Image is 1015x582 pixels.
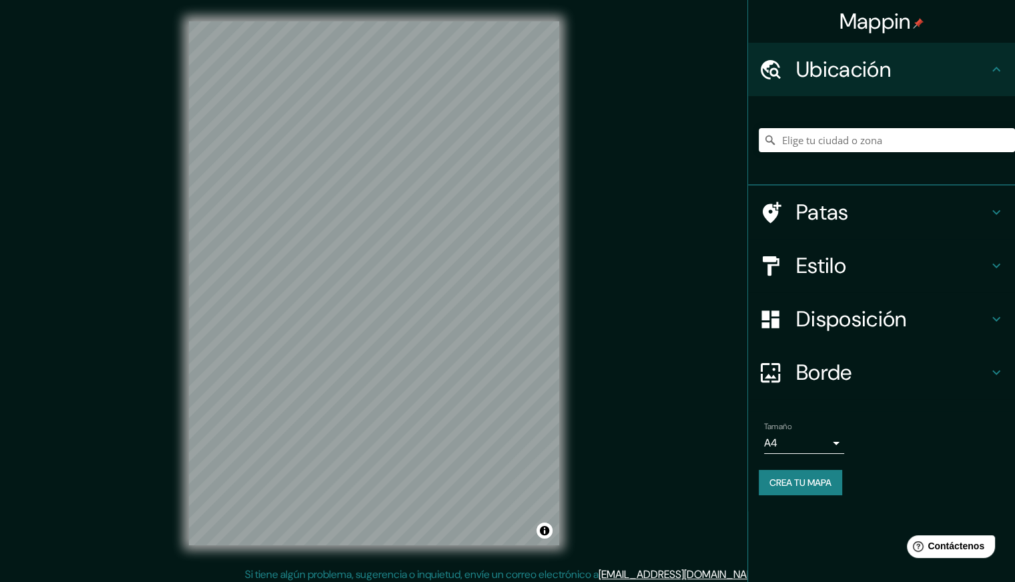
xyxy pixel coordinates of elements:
[796,305,906,333] font: Disposición
[769,477,831,489] font: Crea tu mapa
[748,346,1015,399] div: Borde
[764,421,791,432] font: Tamaño
[748,186,1015,239] div: Patas
[245,567,599,581] font: Si tiene algún problema, sugerencia o inquietud, envíe un correo electrónico a
[748,292,1015,346] div: Disposición
[764,436,777,450] font: A4
[796,55,891,83] font: Ubicación
[537,523,553,539] button: Activar o desactivar atribución
[764,432,844,454] div: A4
[913,18,924,29] img: pin-icon.png
[748,239,1015,292] div: Estilo
[759,470,842,495] button: Crea tu mapa
[748,43,1015,96] div: Ubicación
[796,252,846,280] font: Estilo
[839,7,911,35] font: Mappin
[796,198,849,226] font: Patas
[599,567,763,581] a: [EMAIL_ADDRESS][DOMAIN_NAME]
[896,530,1000,567] iframe: Lanzador de widgets de ayuda
[759,128,1015,152] input: Elige tu ciudad o zona
[796,358,852,386] font: Borde
[189,21,559,545] canvas: Mapa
